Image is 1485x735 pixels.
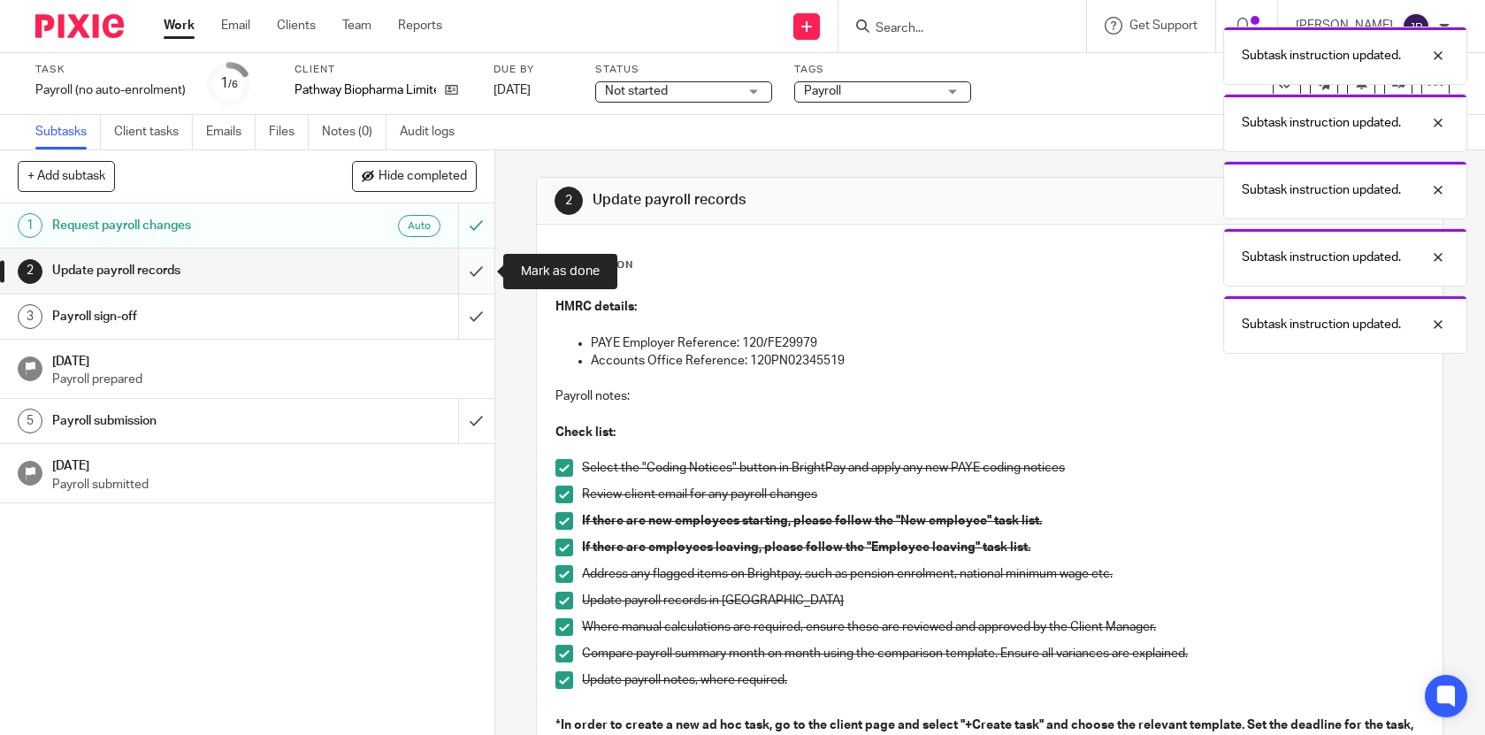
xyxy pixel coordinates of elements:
[114,115,193,149] a: Client tasks
[555,258,633,272] p: Description
[228,80,238,89] small: /6
[555,187,583,215] div: 2
[591,352,1424,370] p: Accounts Office Reference: 120PN02345519
[582,592,1424,609] p: Update payroll records in [GEOGRAPHIC_DATA]
[52,257,311,284] h1: Update payroll records
[35,81,186,99] div: Payroll (no auto-enrolment)
[1242,316,1401,333] p: Subtask instruction updated.
[18,213,42,238] div: 1
[206,115,256,149] a: Emails
[398,17,442,34] a: Reports
[582,565,1424,583] p: Address any flagged items on Brightpay, such as pension enrolment, national minimum wage etc.
[295,81,436,99] p: Pathway Biopharma Limited
[52,212,311,239] h1: Request payroll changes
[582,618,1424,636] p: Where manual calculations are required, ensure these are reviewed and approved by the Client Mana...
[277,17,316,34] a: Clients
[398,215,440,237] div: Auto
[494,63,573,77] label: Due by
[595,63,772,77] label: Status
[295,63,471,77] label: Client
[1242,47,1401,65] p: Subtask instruction updated.
[52,348,477,371] h1: [DATE]
[555,426,616,439] strong: Check list:
[18,259,42,284] div: 2
[269,115,309,149] a: Files
[555,301,637,313] strong: HMRC details:
[52,303,311,330] h1: Payroll sign-off
[1242,114,1401,132] p: Subtask instruction updated.
[342,17,371,34] a: Team
[582,515,1042,527] strong: If there are new employees starting, please follow the "New employee" task list.
[352,161,477,191] button: Hide completed
[379,170,467,184] span: Hide completed
[220,73,238,94] div: 1
[52,371,477,388] p: Payroll prepared
[582,459,1424,477] p: Select the "Coding Notices" button in BrightPay and apply any new PAYE coding notices
[1242,249,1401,266] p: Subtask instruction updated.
[582,541,1030,554] strong: If there are employees leaving, please follow the "Employee leaving" task list.
[582,645,1424,662] p: Compare payroll summary month on month using the comparison template. Ensure all variances are ex...
[593,191,1028,210] h1: Update payroll records
[52,408,311,434] h1: Payroll submission
[221,17,250,34] a: Email
[322,115,387,149] a: Notes (0)
[52,476,477,494] p: Payroll submitted
[35,14,124,38] img: Pixie
[400,115,468,149] a: Audit logs
[582,671,1424,689] p: Update payroll notes, where required.
[1242,181,1401,199] p: Subtask instruction updated.
[18,409,42,433] div: 5
[52,453,477,475] h1: [DATE]
[1402,12,1430,41] img: svg%3E
[591,334,1424,352] p: PAYE Employer Reference: 120/FE29979
[35,63,186,77] label: Task
[582,486,1424,503] p: Review client email for any payroll changes
[164,17,195,34] a: Work
[18,161,115,191] button: + Add subtask
[555,387,1424,405] p: Payroll notes:
[35,115,101,149] a: Subtasks
[18,304,42,329] div: 3
[605,85,668,97] span: Not started
[494,84,531,96] span: [DATE]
